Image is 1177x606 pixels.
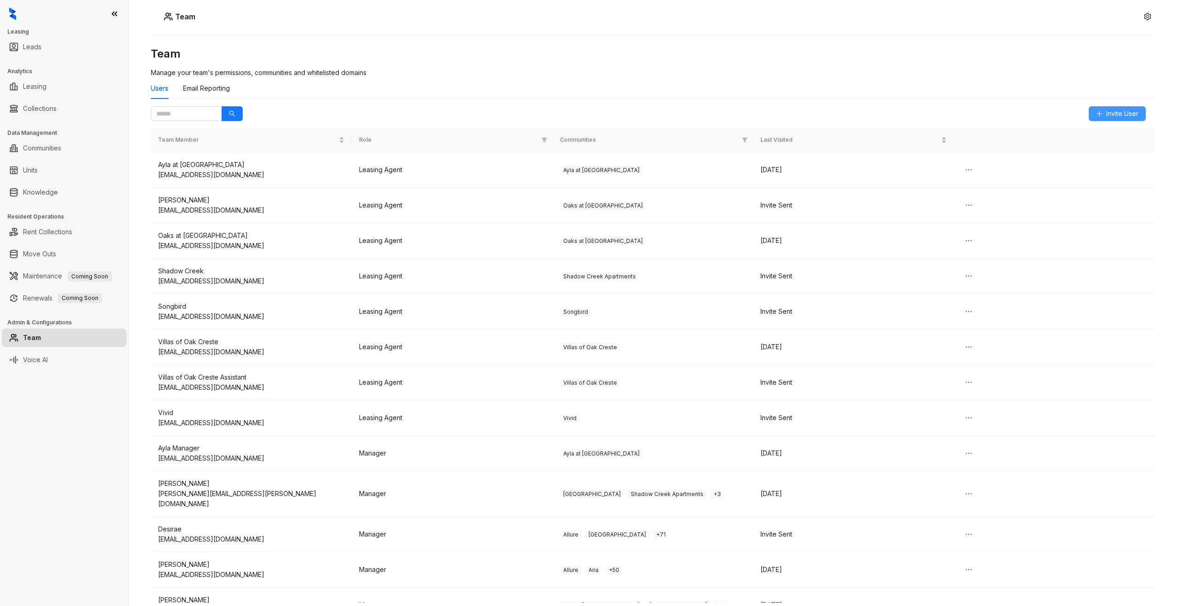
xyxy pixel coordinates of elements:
span: filter [742,137,748,143]
button: Invite User [1089,106,1146,121]
h3: Team [151,46,1155,61]
a: Leads [23,38,41,56]
span: Villas of Oak Creste [560,378,620,387]
td: Leasing Agent [352,294,553,329]
td: Manager [352,436,553,471]
div: Invite Sent [760,377,947,387]
div: Invite Sent [760,413,947,423]
a: RenewalsComing Soon [23,289,102,307]
div: [DATE] [760,565,947,575]
span: ellipsis [965,414,972,421]
div: [DATE] [760,489,947,499]
div: Shadow Creek [158,266,344,276]
li: Collections [2,99,126,118]
span: Villas of Oak Creste [560,343,620,352]
li: Units [2,161,126,179]
li: Communities [2,139,126,157]
div: Invite Sent [760,271,947,281]
div: [EMAIL_ADDRESS][DOMAIN_NAME] [158,205,344,215]
a: Leasing [23,77,46,96]
span: ellipsis [965,272,972,280]
span: ellipsis [965,202,972,209]
td: Manager [352,552,553,588]
span: ellipsis [965,308,972,315]
span: Ayla at [GEOGRAPHIC_DATA] [560,166,643,175]
li: Maintenance [2,267,126,285]
span: Aria [585,566,602,575]
span: ellipsis [965,531,972,538]
a: Collections [23,99,57,118]
div: Songbird [158,301,344,312]
h3: Leasing [7,28,128,36]
li: Knowledge [2,183,126,202]
td: Leasing Agent [352,188,553,223]
span: [GEOGRAPHIC_DATA] [560,490,624,499]
li: Leads [2,38,126,56]
li: Leasing [2,77,126,96]
a: Communities [23,139,61,157]
h3: Analytics [7,67,128,75]
td: Leasing Agent [352,223,553,259]
li: Renewals [2,289,126,307]
div: Ayla at [GEOGRAPHIC_DATA] [158,160,344,170]
a: Rent Collections [23,223,72,241]
h5: Team [173,11,195,22]
td: Leasing Agent [352,329,553,365]
div: Invite Sent [760,529,947,539]
a: Knowledge [23,183,58,202]
h3: Resident Operations [7,213,128,221]
span: Ayla at [GEOGRAPHIC_DATA] [560,449,643,458]
span: Manage your team's permissions, communities and whitelisted domains [151,69,366,76]
div: Email Reporting [183,83,230,93]
td: Leasing Agent [352,259,553,294]
span: filter [740,134,749,146]
span: ellipsis [965,237,972,244]
span: Role [359,136,538,144]
td: Manager [352,517,553,552]
img: logo [9,7,16,20]
li: Voice AI [2,351,126,369]
span: Team Member [158,136,337,144]
div: [PERSON_NAME][EMAIL_ADDRESS][PERSON_NAME][DOMAIN_NAME] [158,489,344,509]
span: Oaks at [GEOGRAPHIC_DATA] [560,237,646,246]
a: Units [23,161,38,179]
span: Vivid [560,414,580,423]
span: + 50 [606,566,623,575]
span: ellipsis [965,566,972,573]
div: [PERSON_NAME] [158,595,344,605]
li: Move Outs [2,245,126,263]
a: Team [23,329,41,347]
img: Users [164,12,173,21]
a: Voice AI [23,351,48,369]
div: [EMAIL_ADDRESS][DOMAIN_NAME] [158,276,344,286]
span: Allure [560,566,582,575]
div: [EMAIL_ADDRESS][DOMAIN_NAME] [158,241,344,251]
div: [EMAIL_ADDRESS][DOMAIN_NAME] [158,570,344,580]
div: [DATE] [760,236,947,246]
div: [DATE] [760,165,947,175]
span: Last Visited [760,136,939,144]
div: Villas of Oak Creste [158,337,344,347]
div: Desirae [158,524,344,534]
span: [GEOGRAPHIC_DATA] [585,530,649,539]
span: Shadow Creek Apartments [560,272,639,281]
td: Manager [352,471,553,517]
td: Leasing Agent [352,152,553,188]
span: Shadow Creek Apartments [628,490,707,499]
a: Move Outs [23,245,56,263]
span: ellipsis [965,450,972,457]
span: Coming Soon [58,293,102,303]
span: plus [1096,110,1103,117]
div: [DATE] [760,342,947,352]
div: Oaks at [GEOGRAPHIC_DATA] [158,231,344,241]
div: Ayla Manager [158,443,344,453]
span: Invite User [1106,109,1138,119]
li: Team [2,329,126,347]
td: Leasing Agent [352,400,553,436]
div: Invite Sent [760,306,947,317]
span: ellipsis [965,490,972,497]
li: Rent Collections [2,223,126,241]
div: [EMAIL_ADDRESS][DOMAIN_NAME] [158,453,344,463]
span: Songbird [560,307,591,317]
div: Invite Sent [760,200,947,210]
